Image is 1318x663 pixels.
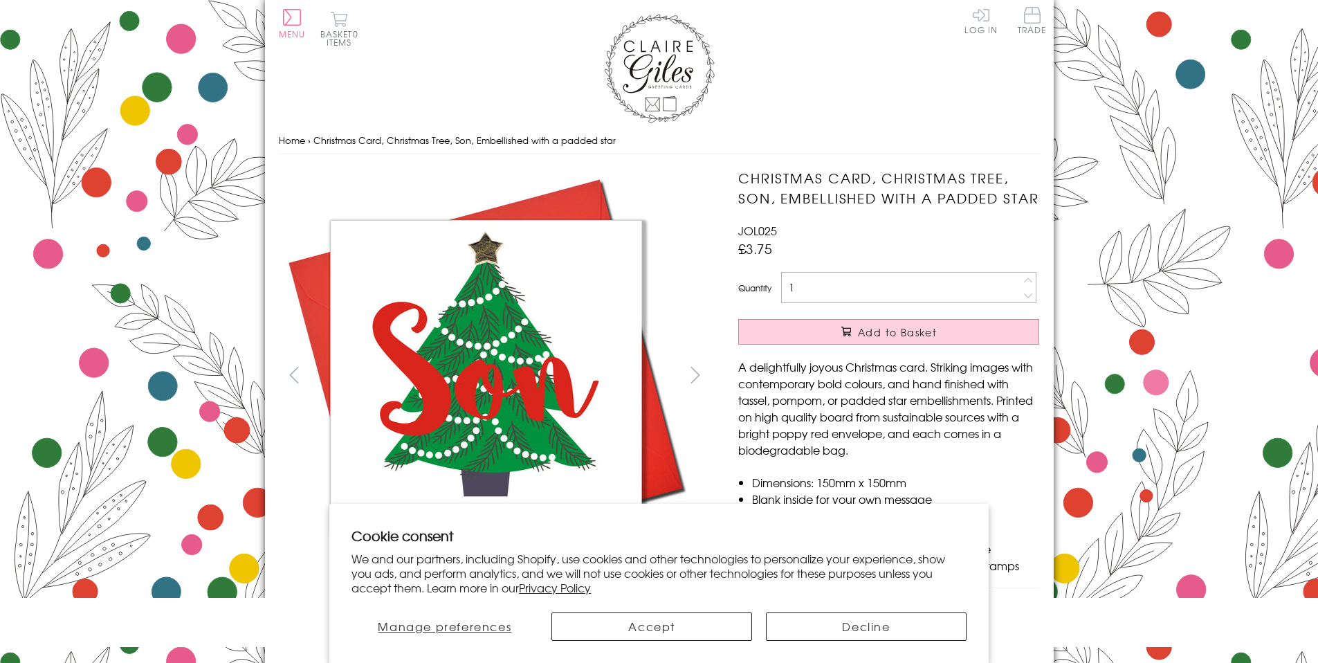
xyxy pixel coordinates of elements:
p: A delightfully joyous Christmas card. Striking images with contemporary bold colours, and hand fi... [738,358,1039,458]
button: Basket0 items [320,11,358,46]
button: Menu [279,9,306,38]
button: Manage preferences [351,612,538,641]
button: Accept [551,612,752,641]
span: › [308,134,311,147]
span: Menu [279,28,306,40]
img: Claire Giles Greetings Cards [604,14,715,123]
li: Dimensions: 150mm x 150mm [752,474,1039,491]
nav: breadcrumbs [279,127,1040,155]
a: Log In [964,7,998,34]
button: prev [279,359,310,390]
span: Trade [1018,7,1047,34]
h1: Christmas Card, Christmas Tree, Son, Embellished with a padded star [738,168,1039,208]
span: 0 items [327,28,358,48]
span: JOL025 [738,222,777,239]
li: Blank inside for your own message [752,491,1039,507]
p: We and our partners, including Shopify, use cookies and other technologies to personalize your ex... [351,552,967,594]
a: Trade [1018,7,1047,37]
span: Manage preferences [378,618,511,635]
button: Add to Basket [738,319,1039,345]
img: Christmas Card, Christmas Tree, Son, Embellished with a padded star [711,168,1126,583]
span: Christmas Card, Christmas Tree, Son, Embellished with a padded star [313,134,616,147]
label: Quantity [738,282,771,294]
a: Privacy Policy [519,579,591,596]
button: Decline [766,612,967,641]
h2: Cookie consent [351,526,967,545]
span: £3.75 [738,239,772,258]
button: next [679,359,711,390]
span: Add to Basket [858,325,937,339]
img: Christmas Card, Christmas Tree, Son, Embellished with a padded star [278,168,693,583]
a: Home [279,134,305,147]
